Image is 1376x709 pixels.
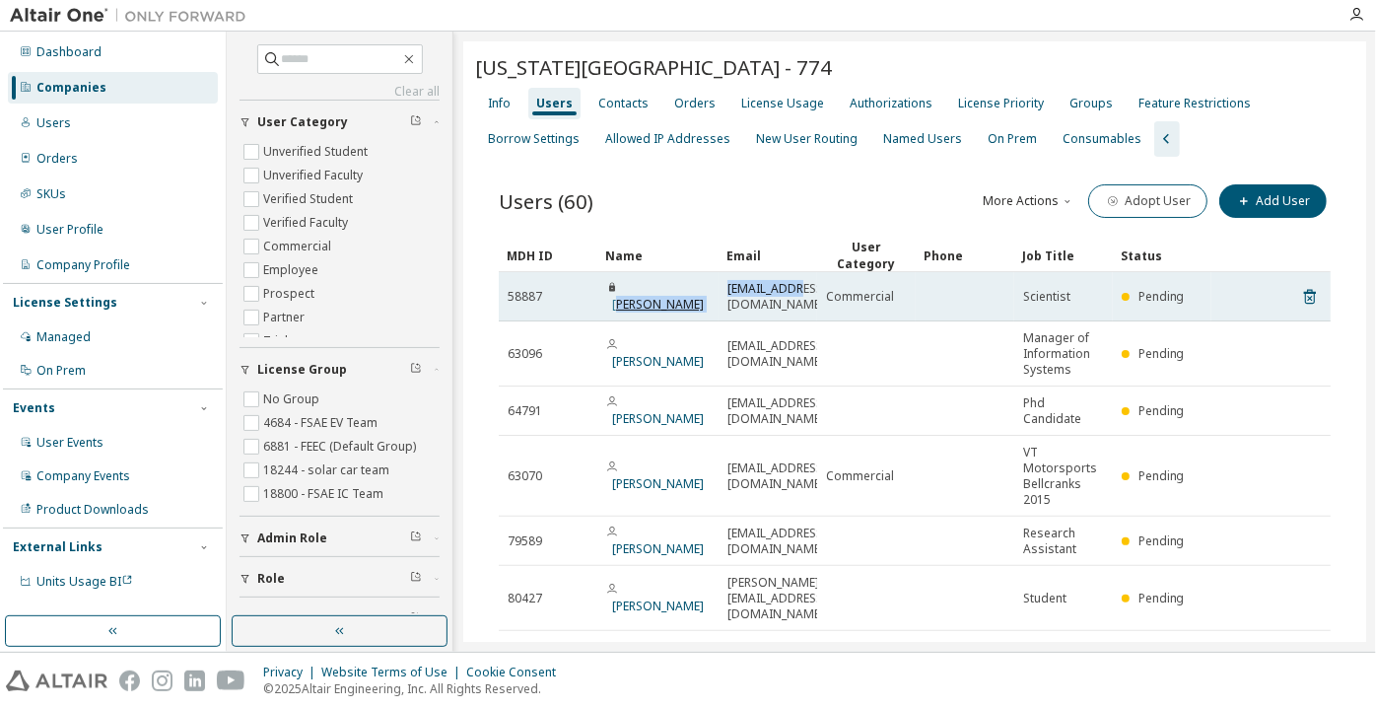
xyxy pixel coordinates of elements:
span: 58887 [508,289,542,305]
div: Dashboard [36,44,102,60]
div: Authorizations [850,96,932,111]
a: [PERSON_NAME] [612,296,704,313]
span: Research Assistant [1023,526,1104,557]
div: Info [488,96,511,111]
label: 18244 - solar car team [263,459,393,482]
div: Consumables [1063,131,1141,147]
div: On Prem [988,131,1037,147]
button: Adopt User [1088,184,1207,218]
div: User Events [36,435,103,451]
label: Unverified Student [263,140,372,164]
label: Commercial [263,235,335,258]
span: Student [1023,591,1066,606]
label: No Group [263,388,323,411]
span: Pending [1138,288,1185,305]
span: 80427 [508,591,542,606]
a: Clear all [240,84,440,100]
span: Manager of Information Systems [1023,330,1104,378]
span: Clear filter [410,114,422,130]
div: Name [605,240,711,271]
div: Status [1121,240,1204,271]
span: 79589 [508,533,542,549]
span: [EMAIL_ADDRESS][DOMAIN_NAME] [727,395,827,427]
div: License Settings [13,295,117,311]
button: Add User [1219,184,1327,218]
div: License Usage [741,96,824,111]
div: New User Routing [756,131,858,147]
div: Company Events [36,468,130,484]
div: Borrow Settings [488,131,580,147]
span: License Group [257,362,347,378]
div: Phone [924,240,1006,271]
div: Cookie Consent [466,665,568,680]
div: Privacy [263,665,321,680]
label: Trial [263,329,292,353]
div: Events [13,400,55,416]
button: License Group [240,348,440,391]
div: Contacts [598,96,649,111]
div: Job Title [1022,240,1105,271]
div: Users [36,115,71,131]
span: [US_STATE][GEOGRAPHIC_DATA] - 774 [475,53,832,81]
button: Admin Role [240,517,440,560]
span: Clear filter [410,611,422,627]
span: Pending [1138,345,1185,362]
label: Unverified Faculty [263,164,367,187]
span: Clear filter [410,531,422,546]
div: Named Users [883,131,962,147]
span: Users (60) [499,187,593,215]
div: License Priority [958,96,1044,111]
div: Product Downloads [36,502,149,518]
div: MDH ID [507,240,589,271]
span: [EMAIL_ADDRESS][DOMAIN_NAME] [727,281,827,313]
label: Employee [263,258,322,282]
div: Feature Restrictions [1138,96,1251,111]
span: Clear filter [410,362,422,378]
div: User Profile [36,222,103,238]
img: youtube.svg [217,671,245,691]
a: [PERSON_NAME] [612,410,704,427]
div: Company Profile [36,257,130,273]
div: Orders [674,96,716,111]
div: Managed [36,329,91,345]
label: 18800 - FSAE IC Team [263,482,387,506]
div: Orders [36,151,78,167]
a: [PERSON_NAME] [612,540,704,557]
img: instagram.svg [152,671,172,691]
div: SKUs [36,186,66,202]
span: [EMAIL_ADDRESS][DOMAIN_NAME] [727,338,827,370]
span: Units Usage BI [36,573,133,590]
div: Website Terms of Use [321,665,466,680]
div: Email [726,240,809,271]
label: Verified Faculty [263,211,352,235]
div: Users [536,96,573,111]
span: Commercial [826,289,894,305]
div: On Prem [36,363,86,379]
div: Groups [1069,96,1113,111]
span: Status [257,611,299,627]
a: [PERSON_NAME] [612,475,704,492]
span: [PERSON_NAME][EMAIL_ADDRESS][DOMAIN_NAME] [727,640,827,687]
label: Partner [263,306,309,329]
div: External Links [13,539,103,555]
span: 64791 [508,403,542,419]
span: [EMAIL_ADDRESS][DOMAIN_NAME] [727,526,827,557]
a: [PERSON_NAME] [612,598,704,614]
span: Scientist [1023,289,1070,305]
span: Pending [1138,590,1185,606]
span: [PERSON_NAME][EMAIL_ADDRESS][DOMAIN_NAME] [727,575,827,622]
label: 4684 - FSAE EV Team [263,411,381,435]
div: Allowed IP Addresses [605,131,730,147]
span: [EMAIL_ADDRESS][DOMAIN_NAME] [727,461,827,492]
span: 63070 [508,468,542,484]
img: linkedin.svg [184,671,205,691]
label: Verified Student [263,187,357,211]
img: Altair One [10,6,256,26]
span: Admin Role [257,531,327,546]
p: © 2025 Altair Engineering, Inc. All Rights Reserved. [263,680,568,697]
img: facebook.svg [119,671,140,691]
img: altair_logo.svg [6,671,107,691]
span: User Category [257,114,348,130]
label: Prospect [263,282,318,306]
div: Companies [36,80,106,96]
